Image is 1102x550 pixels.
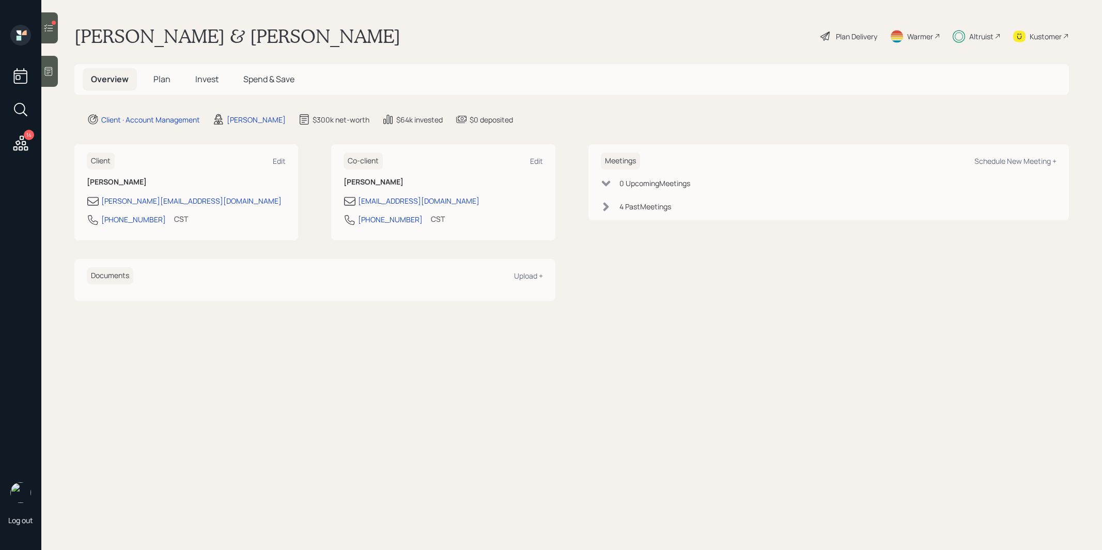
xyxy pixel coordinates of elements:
[153,73,170,85] span: Plan
[8,515,33,525] div: Log out
[344,178,542,187] h6: [PERSON_NAME]
[313,114,369,125] div: $300k net-worth
[601,152,640,170] h6: Meetings
[87,152,115,170] h6: Client
[836,31,877,42] div: Plan Delivery
[10,482,31,503] img: treva-nostdahl-headshot.png
[1030,31,1062,42] div: Kustomer
[87,178,286,187] h6: [PERSON_NAME]
[974,156,1057,166] div: Schedule New Meeting +
[91,73,129,85] span: Overview
[907,31,933,42] div: Warmer
[195,73,219,85] span: Invest
[358,195,479,206] div: [EMAIL_ADDRESS][DOMAIN_NAME]
[87,267,133,284] h6: Documents
[174,213,188,224] div: CST
[514,271,543,281] div: Upload +
[101,114,200,125] div: Client · Account Management
[358,214,423,225] div: [PHONE_NUMBER]
[74,25,400,48] h1: [PERSON_NAME] & [PERSON_NAME]
[344,152,383,170] h6: Co-client
[396,114,443,125] div: $64k invested
[619,178,690,189] div: 0 Upcoming Meeting s
[431,213,445,224] div: CST
[470,114,513,125] div: $0 deposited
[243,73,294,85] span: Spend & Save
[969,31,994,42] div: Altruist
[24,130,34,140] div: 14
[101,214,166,225] div: [PHONE_NUMBER]
[530,156,543,166] div: Edit
[619,201,671,212] div: 4 Past Meeting s
[273,156,286,166] div: Edit
[101,195,282,206] div: [PERSON_NAME][EMAIL_ADDRESS][DOMAIN_NAME]
[227,114,286,125] div: [PERSON_NAME]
